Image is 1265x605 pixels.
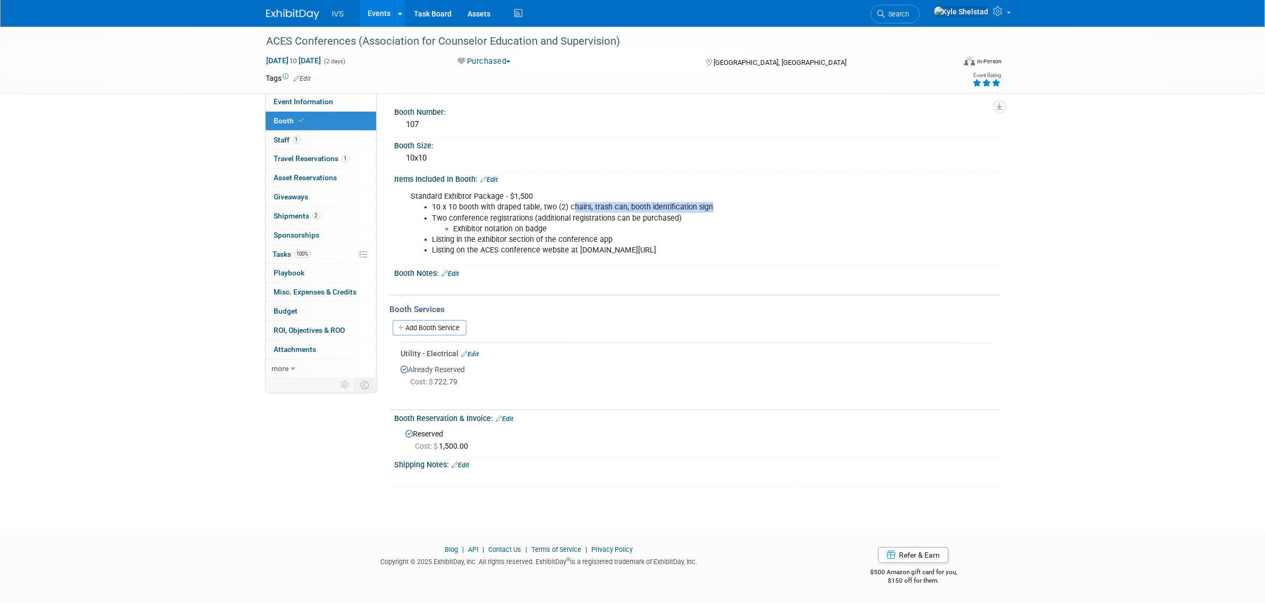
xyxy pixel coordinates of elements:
a: Staff1 [266,131,376,149]
span: Budget [274,307,298,315]
a: Event Information [266,93,376,111]
img: ExhibitDay [266,9,319,20]
a: Add Booth Service [393,320,466,335]
div: $500 Amazon gift card for you, [828,561,999,585]
span: | [460,545,466,553]
span: 2 [312,212,320,220]
span: Booth [274,116,307,125]
div: Reserved [403,426,991,451]
a: Edit [462,350,479,358]
span: Travel Reservations [274,154,350,163]
span: 722.79 [411,377,462,386]
span: Attachments [274,345,317,354]
span: Tasks [273,250,311,258]
a: Refer & Earn [878,547,948,563]
span: | [523,545,530,553]
a: more [266,359,376,378]
a: Blog [445,545,458,553]
a: Misc. Expenses & Credits [266,283,376,301]
div: Shipping Notes: [395,457,999,470]
li: Listing in the exhibitor section of the conference app [432,234,876,245]
span: Giveaways [274,192,309,201]
div: Copyright © 2025 ExhibitDay, Inc. All rights reserved. ExhibitDay is a registered trademark of Ex... [266,554,812,567]
i: Booth reservation complete [299,117,304,123]
td: Tags [266,73,311,83]
a: Edit [294,75,311,82]
td: Toggle Event Tabs [354,378,376,392]
span: Sponsorships [274,231,320,239]
div: 107 [403,116,991,133]
span: [DATE] [DATE] [266,56,322,65]
span: | [480,545,487,553]
div: Items Included In Booth: [395,171,999,185]
div: 10x10 [403,150,991,166]
div: Booth Size: [395,138,999,151]
span: 100% [294,250,311,258]
a: Asset Reservations [266,169,376,187]
span: Cost: $ [411,377,435,386]
sup: ® [566,557,570,562]
a: Playbook [266,264,376,282]
div: $150 off for them. [828,576,999,585]
span: IVS [332,10,344,18]
div: Standard Exhibtor Package - $1,500 [404,186,882,261]
span: Misc. Expenses & Credits [274,288,357,296]
span: Asset Reservations [274,173,337,182]
td: Personalize Event Tab Strip [336,378,355,392]
a: Search [871,5,920,23]
span: 1,500.00 [415,442,473,450]
div: Event Format [893,55,1002,71]
button: Purchased [454,56,515,67]
div: Booth Notes: [395,265,999,279]
span: Cost: $ [415,442,439,450]
div: ACES Conferences (Association for Counselor Education and Supervision) [263,32,939,51]
span: to [289,56,299,65]
div: Already Reserved [401,359,991,397]
a: API [468,545,478,553]
span: Shipments [274,212,320,220]
div: In-Person [977,57,1001,65]
span: Event Information [274,97,334,106]
a: Shipments2 [266,207,376,225]
a: Terms of Service [531,545,581,553]
a: Sponsorships [266,226,376,245]
li: Listing on the ACES conference website at [DOMAIN_NAME][URL] [432,245,876,256]
div: Event Rating [972,73,1001,78]
span: [GEOGRAPHIC_DATA], [GEOGRAPHIC_DATA] [714,58,846,66]
a: Travel Reservations1 [266,149,376,168]
span: Search [885,10,910,18]
li: Exhibitor notation on badge [454,224,876,234]
a: Privacy Policy [591,545,633,553]
span: (2 days) [324,58,346,65]
span: 1 [293,136,301,144]
a: Giveaways [266,188,376,206]
a: Contact Us [488,545,521,553]
a: Booth [266,112,376,130]
div: Booth Services [390,304,999,315]
a: Edit [496,415,514,423]
span: ROI, Objectives & ROO [274,326,345,334]
a: Edit [442,270,460,278]
span: more [272,364,289,373]
div: Booth Reservation & Invoice: [395,410,999,424]
span: | [583,545,590,553]
img: Format-Inperson.png [964,57,975,65]
span: Staff [274,136,301,144]
li: 10 x 10 booth with draped table, two (2) chairs, trash can, booth identification sign [432,202,876,213]
a: Edit [452,461,470,469]
span: Playbook [274,268,305,277]
img: Kyle Shelstad [933,6,989,18]
a: Attachments [266,340,376,359]
a: Edit [481,176,498,183]
a: Budget [266,302,376,321]
li: Two conference registrations (additional registrations can be purchased) [432,213,876,234]
span: 1 [342,155,350,163]
div: Booth Number: [395,104,999,117]
a: ROI, Objectives & ROO [266,321,376,340]
a: Tasks100% [266,245,376,264]
div: Utility - Electrical [401,348,991,359]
